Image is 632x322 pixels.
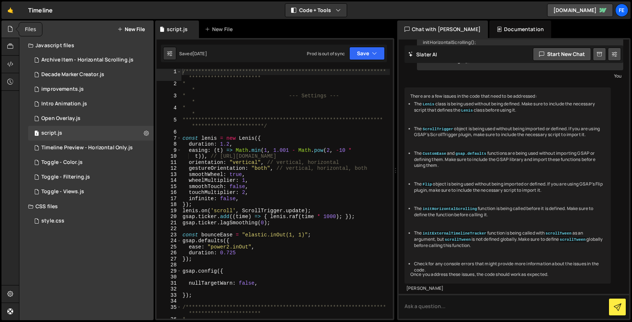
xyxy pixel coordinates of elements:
div: 27 [157,256,181,262]
div: 9 [157,147,181,154]
div: 14823/39167.js [28,53,154,67]
div: 14823/38467.css [28,214,154,228]
a: Fe [615,4,628,17]
div: Toggle - Color.js [41,159,83,166]
div: Files [19,23,42,36]
div: 35 [157,304,181,317]
div: 11 [157,160,181,166]
div: 12 [157,165,181,172]
div: 15 [157,184,181,190]
div: 2 [157,81,181,93]
a: 🤙 [1,1,19,19]
li: The function is being called with as an argument, but is not defined globally. Make sure to defin... [414,230,605,248]
div: New File [205,26,236,33]
code: scrollTween [545,231,572,236]
div: 23 [157,232,181,238]
li: The class is being used without being defined. Make sure to include the necessary script that def... [414,101,605,113]
div: 10 [157,153,181,160]
div: You [419,72,621,80]
h2: Slater AI [408,51,437,58]
div: 14823/39172.js [28,170,154,184]
button: Start new chat [533,48,591,61]
div: Decade Marker Creator.js [41,71,104,78]
div: CSS files [19,199,154,214]
div: 13 [157,172,181,178]
button: New File [117,26,145,32]
div: 32 [157,286,181,292]
div: 14823/39170.js [28,184,154,199]
div: 34 [157,298,181,304]
div: 14823/39056.js [28,82,154,97]
div: 7 [157,135,181,142]
div: 1 [157,69,181,81]
div: 4 [157,105,181,117]
div: 6 [157,129,181,135]
div: improvements.js [41,86,84,93]
div: [PERSON_NAME] [406,285,609,292]
div: 29 [157,268,181,274]
div: 24 [157,238,181,244]
div: 14823/39169.js [28,67,154,82]
div: 16 [157,190,181,196]
code: Lenis [460,108,474,113]
div: 20 [157,214,181,220]
div: Open Overlay.js [41,115,80,122]
div: 25 [157,244,181,250]
div: Timeline [28,6,53,15]
div: 33 [157,292,181,299]
div: There are a few issues in the code that need to be addressed: Once you address these issues, the ... [405,87,611,284]
div: 14823/39171.js [28,155,154,170]
div: style.css [41,218,64,224]
div: 3 [157,93,181,105]
li: The function is being called before it is defined. Make sure to define the function before callin... [414,206,605,218]
div: 17 [157,196,181,202]
li: The object is being used without being imported or defined. If you are using GSAP's Flip plugin, ... [414,181,605,194]
code: initExternalTimelineTracker [422,231,487,236]
div: Archive Item - Horizontal Scrolling.js [41,57,133,63]
div: 19 [157,208,181,214]
div: Toggle - Views.js [41,188,84,195]
li: The object is being used without being imported or defined. If you are using GSAP's ScrollTrigger... [414,126,605,138]
div: 31 [157,280,181,287]
code: CustomEase [422,151,447,156]
div: 28 [157,262,181,268]
div: 30 [157,274,181,280]
div: Toggle - Filtering.js [41,174,90,180]
div: 5 [157,117,181,129]
div: 18 [157,202,181,208]
div: 26 [157,250,181,256]
div: Timeline Preview - Horizontal Only.js [41,145,133,151]
div: [DATE] [192,50,207,57]
div: Javascript files [19,38,154,53]
div: 14 [157,177,181,184]
div: 22 [157,226,181,232]
div: script.js [167,26,188,33]
li: The and functions are being used without importing GSAP or defining them. Make sure to include th... [414,150,605,169]
code: Lenis [422,102,435,107]
div: 14823/39175.js [28,97,154,111]
div: Documentation [489,20,551,38]
code: scrollTween [559,237,586,242]
div: 14823/39168.js [28,141,154,155]
code: scrollTween [444,237,471,242]
a: [DOMAIN_NAME] [547,4,613,17]
div: 14823/39174.js [28,111,154,126]
div: Intro Animation.js [41,101,87,107]
div: 21 [157,220,181,226]
code: ScrollTrigger [422,127,454,132]
li: Check for any console errors that might provide more information about the issues in the code. [414,261,605,273]
code: Flip [422,182,433,187]
code: initHorizontalScrolling [422,206,478,211]
button: Code + Tools [285,4,347,17]
span: 1 [34,131,39,137]
div: 8 [157,141,181,147]
div: Saved [179,50,207,57]
div: 14823/38461.js [28,126,154,141]
code: gsap.defaults [455,151,487,156]
div: script.js [41,130,62,136]
div: Chat with [PERSON_NAME] [397,20,488,38]
button: Save [349,47,385,60]
div: Prod is out of sync [307,50,345,57]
